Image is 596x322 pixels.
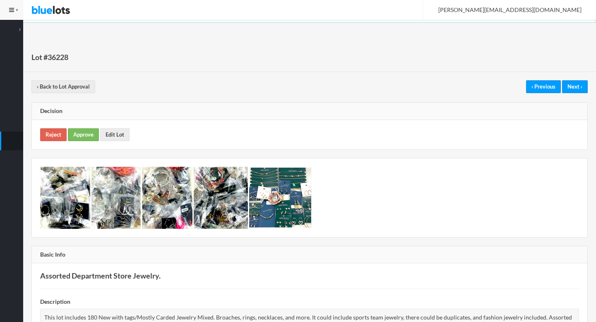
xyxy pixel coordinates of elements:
div: Basic Info [32,246,587,264]
h1: Lot #36228 [31,51,68,63]
a: ‹ Previous [526,80,561,93]
img: 8e6074ee-13d6-4a1d-9ce2-ed31119c2207-1747236553.jpg [40,167,90,229]
a: Reject [40,128,67,141]
span: [PERSON_NAME][EMAIL_ADDRESS][DOMAIN_NAME] [429,6,582,13]
div: Decision [32,103,587,120]
label: Description [40,297,70,307]
img: b8dfade6-9b2c-49f0-9355-023750a75d3e-1747236554.jpg [91,167,141,229]
img: 9c82b8a4-b8e4-434e-80ff-15e96fb85ef5-1747236554.jpg [194,167,248,229]
a: Next › [562,80,588,93]
a: Edit Lot [100,128,130,141]
h3: Assorted Department Store Jewelry. [40,272,579,280]
a: Approve [68,128,99,141]
a: ‹ Back to Lot Approval [31,80,95,93]
img: 7f087a21-cf73-4962-b3f1-4818465f9f84-1747236554.jpg [142,167,192,229]
img: ab8d363c-46cd-47ba-b84f-e6111da3eb89-1747236555.png [249,168,311,228]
